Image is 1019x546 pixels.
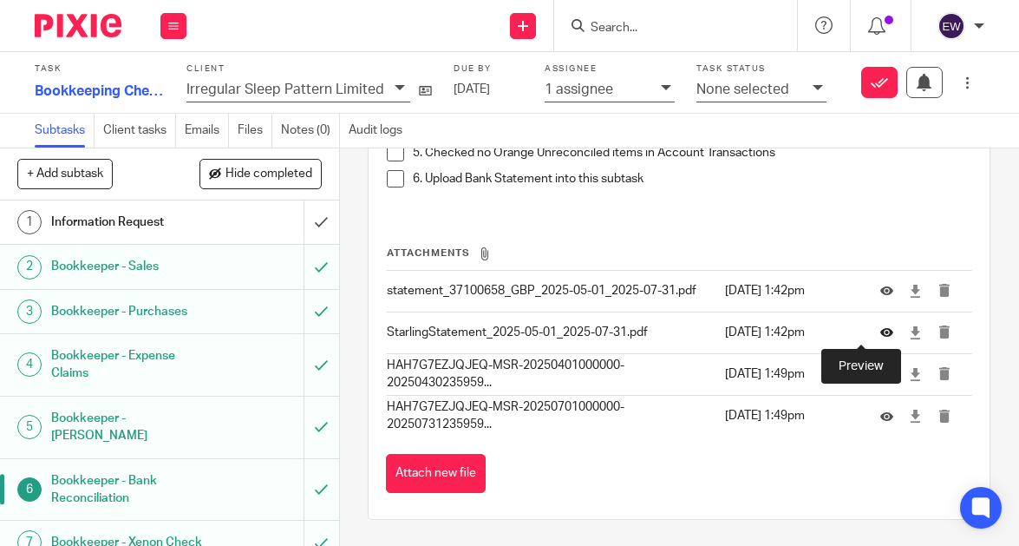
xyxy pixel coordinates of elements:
label: Client [186,63,432,75]
p: [DATE] 1:49pm [725,365,854,383]
button: Attach new file [386,454,486,493]
h1: Bookkeeper - Bank Reconciliation [51,468,208,512]
span: Attachments [387,248,470,258]
p: [DATE] 1:42pm [725,282,854,299]
a: Download [909,407,922,424]
div: 3 [17,299,42,324]
div: 6 [17,477,42,502]
label: Assignee [545,63,675,75]
a: Download [909,282,922,299]
img: Pixie [35,14,121,37]
label: Task [35,63,165,75]
span: Hide completed [225,168,312,181]
h1: Bookkeeper - Purchases [51,299,208,325]
p: [DATE] 1:49pm [725,407,854,424]
a: Notes (0) [281,114,340,148]
p: 6. Upload Bank Statement into this subtask [413,170,971,187]
p: HAH7G7EZJQJEQ-MSR-20250701000000-20250731235959... [387,398,715,434]
a: Audit logs [349,114,411,148]
div: 1 [17,210,42,234]
h1: Information Request [51,209,208,235]
div: 2 [17,255,42,280]
p: 1 assignee [545,82,613,97]
label: Task status [696,63,826,75]
a: Client tasks [103,114,176,148]
span: [DATE] [454,83,490,95]
p: StarlingStatement_2025-05-01_2025-07-31.pdf [387,324,715,341]
p: None selected [696,82,789,97]
h1: Bookkeeper - Sales [51,253,208,280]
div: 5 [17,415,42,439]
p: HAH7G7EZJQJEQ-MSR-20250401000000-20250430235959... [387,357,715,392]
input: Search [589,21,745,36]
p: 5. Checked no Orange Unreconciled items in Account Transactions [413,144,971,161]
h1: Bookkeeper - Expense Claims [51,343,208,387]
a: Emails [185,114,229,148]
a: Files [238,114,272,148]
img: svg%3E [937,12,965,40]
p: statement_37100658_GBP_2025-05-01_2025-07-31.pdf [387,282,715,299]
div: 4 [17,352,42,377]
a: Subtasks [35,114,95,148]
h1: Bookkeeper - [PERSON_NAME] [51,405,208,450]
button: + Add subtask [17,159,113,188]
label: Due by [454,63,523,75]
a: Download [909,324,922,341]
p: Irregular Sleep Pattern Limited [186,82,384,97]
a: Download [909,365,922,383]
button: Hide completed [199,159,322,188]
p: [DATE] 1:42pm [725,324,854,341]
